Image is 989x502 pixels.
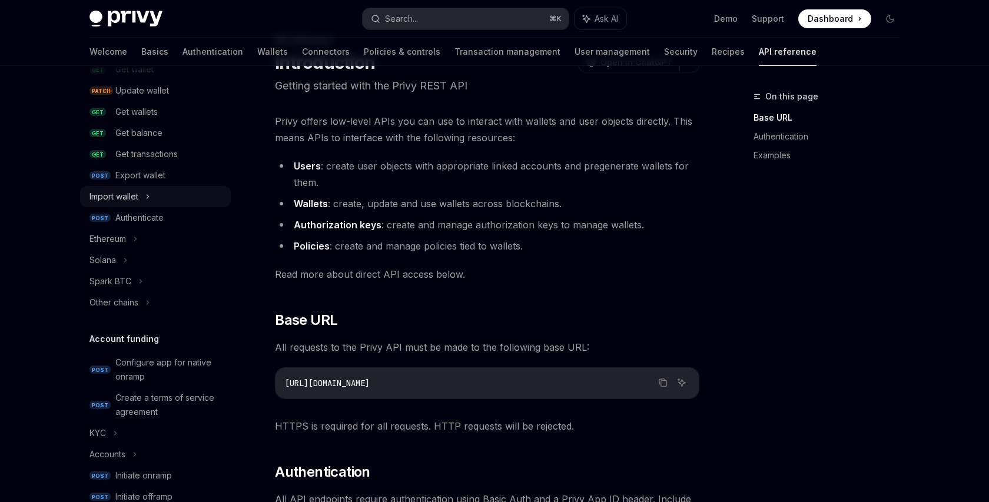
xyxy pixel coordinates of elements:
div: Search... [385,12,418,26]
div: Initiate onramp [115,468,172,483]
a: POSTConfigure app for native onramp [80,352,231,387]
span: All requests to the Privy API must be made to the following base URL: [275,339,699,355]
div: Get wallets [115,105,158,119]
li: : create and manage policies tied to wallets. [275,238,699,254]
span: Read more about direct API access below. [275,266,699,282]
a: POSTInitiate onramp [80,465,231,486]
a: Demo [714,13,738,25]
a: GETGet transactions [80,144,231,165]
span: POST [89,214,111,222]
span: GET [89,150,106,159]
button: Ask AI [674,375,689,390]
button: Toggle dark mode [881,9,900,28]
span: ⌘ K [549,14,562,24]
a: GETGet wallets [80,101,231,122]
a: Authentication [182,38,243,66]
span: Dashboard [808,13,853,25]
div: Update wallet [115,84,169,98]
div: Configure app for native onramp [115,355,224,384]
li: : create and manage authorization keys to manage wallets. [275,217,699,233]
div: Authenticate [115,211,164,225]
div: Get balance [115,126,162,140]
a: Examples [754,146,909,165]
li: : create, update and use wallets across blockchains. [275,195,699,212]
span: POST [89,471,111,480]
div: KYC [89,426,106,440]
span: Privy offers low-level APIs you can use to interact with wallets and user objects directly. This ... [275,113,699,146]
a: Recipes [712,38,745,66]
a: User management [575,38,650,66]
span: PATCH [89,87,113,95]
a: Authentication [754,127,909,146]
strong: Users [294,160,321,172]
span: Base URL [275,311,337,330]
div: Solana [89,253,116,267]
div: Spark BTC [89,274,131,288]
p: Getting started with the Privy REST API [275,78,699,94]
span: POST [89,493,111,501]
strong: Policies [294,240,330,252]
a: Base URL [754,108,909,127]
a: POSTCreate a terms of service agreement [80,387,231,423]
span: HTTPS is required for all requests. HTTP requests will be rejected. [275,418,699,434]
span: GET [89,129,106,138]
a: Welcome [89,38,127,66]
a: Basics [141,38,168,66]
span: POST [89,401,111,410]
a: Policies & controls [364,38,440,66]
li: : create user objects with appropriate linked accounts and pregenerate wallets for them. [275,158,699,191]
a: PATCHUpdate wallet [80,80,231,101]
span: [URL][DOMAIN_NAME] [285,378,370,388]
div: Create a terms of service agreement [115,391,224,419]
a: Transaction management [454,38,560,66]
h5: Account funding [89,332,159,346]
a: POSTAuthenticate [80,207,231,228]
div: Accounts [89,447,125,461]
button: Ask AI [575,8,626,29]
span: Authentication [275,463,370,481]
div: Import wallet [89,190,138,204]
span: Ask AI [595,13,618,25]
a: POSTExport wallet [80,165,231,186]
button: Copy the contents from the code block [655,375,671,390]
strong: Wallets [294,198,328,210]
a: Wallets [257,38,288,66]
a: API reference [759,38,817,66]
strong: Authorization keys [294,219,381,231]
img: dark logo [89,11,162,27]
div: Get transactions [115,147,178,161]
span: POST [89,365,111,374]
div: Export wallet [115,168,165,182]
span: On this page [765,89,818,104]
a: Security [664,38,698,66]
a: Connectors [302,38,350,66]
div: Other chains [89,295,138,310]
a: Support [752,13,784,25]
span: GET [89,108,106,117]
div: Ethereum [89,232,126,246]
button: Search...⌘K [363,8,569,29]
a: Dashboard [798,9,871,28]
span: POST [89,171,111,180]
a: GETGet balance [80,122,231,144]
